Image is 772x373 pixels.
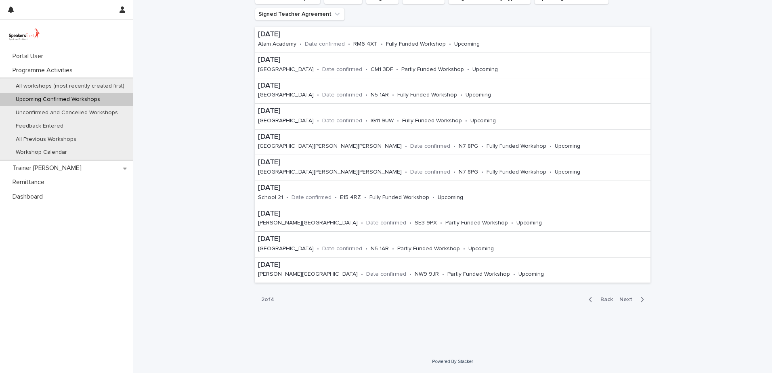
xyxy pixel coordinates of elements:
p: Date confirmed [305,41,345,48]
p: [GEOGRAPHIC_DATA][PERSON_NAME][PERSON_NAME] [258,143,402,150]
p: • [409,220,411,226]
p: Fully Funded Workshop [487,169,546,176]
p: All workshops (most recently created first) [9,83,131,90]
p: [DATE] [258,184,486,193]
p: SE3 9PX [415,220,437,226]
p: • [392,92,394,98]
p: • [511,220,513,226]
p: E15 4RZ [340,194,361,201]
a: [DATE][GEOGRAPHIC_DATA]•Date confirmed•N5 1AR•Fully Funded Workshop•Upcoming [255,78,650,104]
p: Feedback Entered [9,123,70,130]
p: • [317,66,319,73]
p: Programme Activities [9,67,79,74]
p: • [397,117,399,124]
p: • [432,194,434,201]
p: [GEOGRAPHIC_DATA][PERSON_NAME][PERSON_NAME] [258,169,402,176]
p: Date confirmed [322,92,362,98]
p: Fully Funded Workshop [402,117,462,124]
p: • [409,271,411,278]
a: [DATE][GEOGRAPHIC_DATA]•Date confirmed•N5 1AR•Partly Funded Workshop•Upcoming [255,232,650,257]
p: [GEOGRAPHIC_DATA] [258,245,314,252]
a: [DATE][GEOGRAPHIC_DATA]•Date confirmed•IG11 9UW•Fully Funded Workshop•Upcoming [255,104,650,129]
p: Upcoming [470,117,496,124]
p: Fully Funded Workshop [487,143,546,150]
p: • [365,117,367,124]
p: All Previous Workshops [9,136,83,143]
p: • [392,245,394,252]
a: [DATE][PERSON_NAME][GEOGRAPHIC_DATA]•Date confirmed•SE3 9PX•Partly Funded Workshop•Upcoming [255,206,650,232]
p: Upcoming [555,169,580,176]
p: [DATE] [258,210,564,218]
p: Date confirmed [322,245,362,252]
p: [GEOGRAPHIC_DATA] [258,117,314,124]
p: • [396,66,398,73]
p: [DATE] [258,235,516,244]
p: • [550,143,552,150]
p: Fully Funded Workshop [397,92,457,98]
p: • [365,66,367,73]
a: [DATE][GEOGRAPHIC_DATA]•Date confirmed•CM1 3DF•Partly Funded Workshop•Upcoming [255,52,650,78]
p: • [467,66,469,73]
span: Next [619,297,637,302]
p: Partly Funded Workshop [445,220,508,226]
p: Partly Funded Workshop [401,66,464,73]
p: Upcoming [466,92,491,98]
p: [DATE] [258,107,518,116]
p: N5 1AR [371,245,389,252]
p: NW9 9JR [415,271,439,278]
p: Date confirmed [292,194,331,201]
p: • [550,169,552,176]
p: Upcoming [518,271,544,278]
p: • [361,220,363,226]
p: [DATE] [258,82,514,90]
p: • [460,92,462,98]
p: Upcoming [472,66,498,73]
p: • [317,92,319,98]
p: Upcoming [555,143,580,150]
p: Partly Funded Workshop [447,271,510,278]
p: • [365,245,367,252]
p: N7 8PG [459,169,478,176]
button: Signed Teacher Agreement [255,8,345,21]
p: Unconfirmed and Cancelled Workshops [9,109,124,116]
p: [DATE] [258,30,502,39]
p: Date confirmed [410,169,450,176]
p: Atam Academy [258,41,296,48]
p: [DATE] [258,56,520,65]
p: • [481,143,483,150]
p: Date confirmed [366,220,406,226]
p: • [449,41,451,48]
p: [PERSON_NAME][GEOGRAPHIC_DATA] [258,271,358,278]
a: [DATE][GEOGRAPHIC_DATA][PERSON_NAME][PERSON_NAME]•Date confirmed•N7 8PG•Fully Funded Workshop•Upc... [255,130,650,155]
p: Date confirmed [322,117,362,124]
img: UVamC7uQTJC0k9vuxGLS [6,26,42,42]
p: • [317,245,319,252]
p: • [381,41,383,48]
p: Date confirmed [366,271,406,278]
p: Date confirmed [410,143,450,150]
span: Back [596,297,613,302]
p: Upcoming [454,41,480,48]
p: Dashboard [9,193,49,201]
p: • [361,271,363,278]
p: • [453,169,455,176]
p: [DATE] [258,133,603,142]
p: Portal User [9,52,50,60]
p: Date confirmed [322,66,362,73]
p: Partly Funded Workshop [397,245,460,252]
button: Next [616,296,650,303]
p: • [465,117,467,124]
a: [DATE][PERSON_NAME][GEOGRAPHIC_DATA]•Date confirmed•NW9 9JR•Partly Funded Workshop•Upcoming [255,258,650,283]
p: • [481,169,483,176]
p: [GEOGRAPHIC_DATA] [258,66,314,73]
a: [DATE]School 21•Date confirmed•E15 4RZ•Fully Funded Workshop•Upcoming [255,180,650,206]
a: [DATE][GEOGRAPHIC_DATA][PERSON_NAME][PERSON_NAME]•Date confirmed•N7 8PG•Fully Funded Workshop•Upc... [255,155,650,180]
p: • [365,92,367,98]
p: N7 8PG [459,143,478,150]
p: [DATE] [258,261,566,270]
p: [GEOGRAPHIC_DATA] [258,92,314,98]
p: • [335,194,337,201]
p: CM1 3DF [371,66,393,73]
p: [DATE] [258,158,603,167]
p: • [317,117,319,124]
